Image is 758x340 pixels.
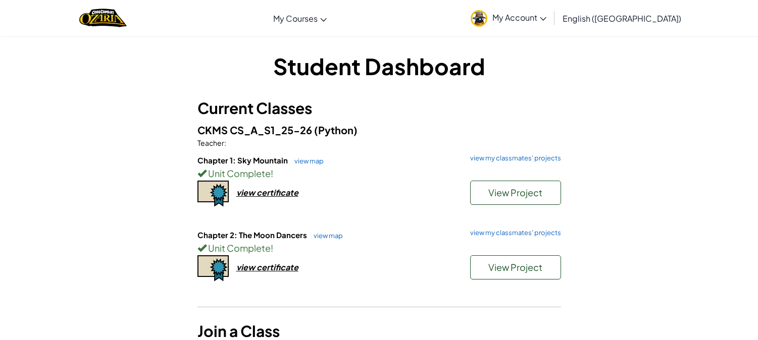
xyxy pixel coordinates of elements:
img: certificate-icon.png [197,255,229,281]
span: : [224,138,226,147]
a: view certificate [197,187,298,198]
span: Chapter 1: Sky Mountain [197,155,289,165]
span: My Account [492,12,546,23]
a: Ozaria by CodeCombat logo [79,8,126,28]
span: ! [271,167,273,179]
span: (Python) [314,124,358,136]
a: view map [309,232,343,240]
div: view certificate [236,262,298,272]
span: Unit Complete [207,242,271,254]
span: Unit Complete [207,167,271,179]
h1: Student Dashboard [197,50,561,82]
span: View Project [488,187,542,198]
div: view certificate [236,187,298,198]
a: view certificate [197,262,298,272]
span: My Courses [273,13,318,24]
img: avatar [471,10,487,27]
span: Chapter 2: The Moon Dancers [197,230,309,240]
img: certificate-icon.png [197,181,229,207]
span: Teacher [197,138,224,147]
a: view my classmates' projects [465,155,561,161]
a: view map [289,157,324,165]
h3: Current Classes [197,97,561,120]
span: ! [271,242,273,254]
a: view my classmates' projects [465,230,561,236]
button: View Project [470,255,561,279]
img: Home [79,8,126,28]
a: English ([GEOGRAPHIC_DATA]) [558,5,686,32]
span: CKMS CS_A_S1_25-26 [197,124,314,136]
span: View Project [488,261,542,273]
button: View Project [470,181,561,205]
a: My Account [466,2,551,34]
a: My Courses [268,5,332,32]
span: English ([GEOGRAPHIC_DATA]) [563,13,681,24]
